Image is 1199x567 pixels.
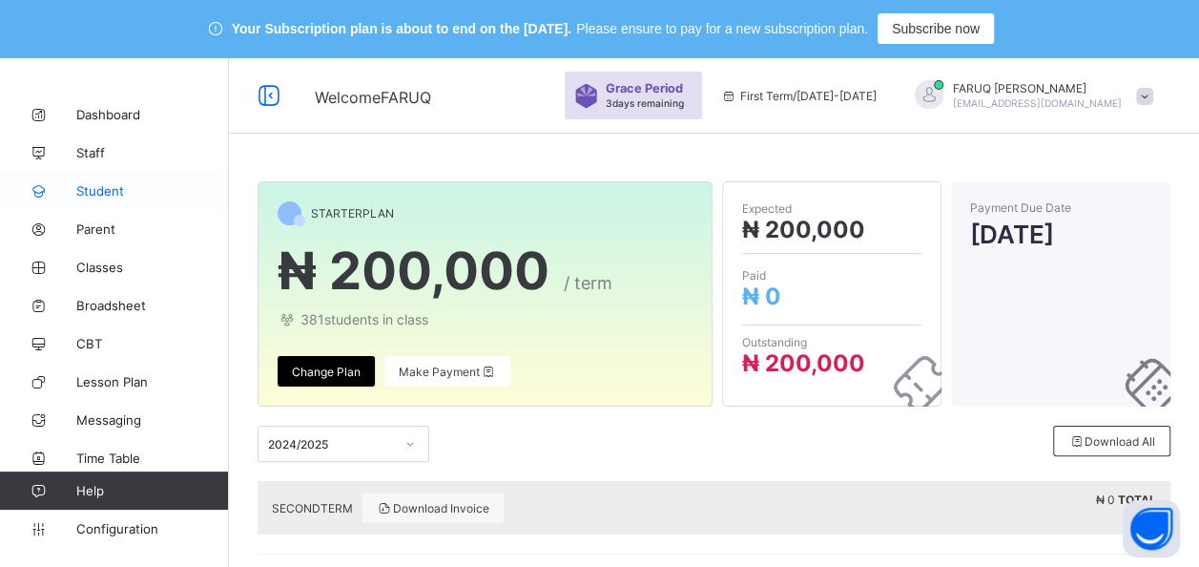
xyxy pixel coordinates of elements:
span: Dashboard [76,107,229,122]
b: TOTAL [1118,493,1156,507]
button: Open asap [1123,500,1180,557]
div: 2024/2025 [268,437,394,451]
span: STARTER PLAN [311,206,394,220]
span: Configuration [76,521,228,536]
span: CBT [76,336,229,351]
span: Welcome FARUQ [315,88,431,107]
span: Download All [1068,434,1155,449]
span: Subscribe now [892,21,980,36]
span: ₦ 0 [742,283,781,310]
span: Grace Period [606,81,683,95]
span: FARUQ [PERSON_NAME] [953,81,1122,95]
span: Staff [76,145,229,160]
span: ₦ 0 [1096,493,1115,507]
span: ₦ 200,000 [742,349,865,377]
span: Please ensure to pay for a new subscription plan. [576,21,868,36]
span: Change Plan [292,365,361,379]
span: Your Subscription plan is about to end on the [DATE]. [232,21,571,36]
span: Student [76,183,229,199]
span: Expected [742,201,921,216]
div: FARUQUMAR [896,80,1163,112]
span: Paid [742,268,921,283]
span: Outstanding [742,335,921,349]
span: SECOND TERM [272,501,353,515]
span: [EMAIL_ADDRESS][DOMAIN_NAME] [953,97,1122,109]
span: ₦ 200,000 [742,216,865,243]
span: Parent [76,221,229,237]
span: Payment Due Date [970,200,1151,215]
span: Make Payment [399,365,496,379]
span: / term [564,273,612,293]
span: 3 days remaining [606,97,684,109]
span: Lesson Plan [76,374,229,389]
img: sticker-purple.71386a28dfed39d6af7621340158ba97.svg [574,84,598,108]
span: 381 students in class [278,311,693,327]
span: Help [76,483,228,498]
span: Time Table [76,451,229,466]
span: session/term information [721,89,877,103]
span: Download Invoice [377,501,489,515]
span: ₦ 200,000 [278,240,549,302]
span: Broadsheet [76,298,229,313]
span: Classes [76,260,229,275]
span: [DATE] [970,220,1151,249]
span: Messaging [76,412,229,428]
